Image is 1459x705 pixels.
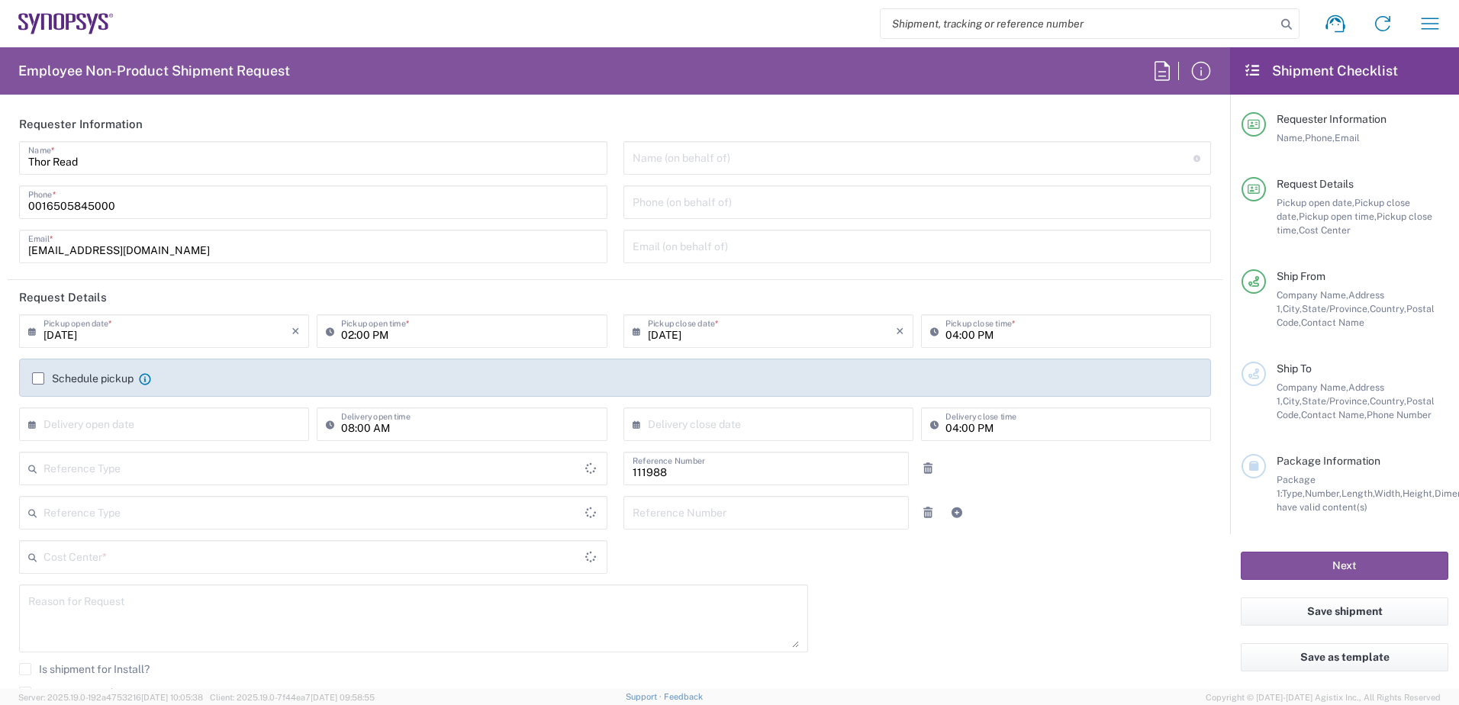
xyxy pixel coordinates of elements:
[1277,455,1380,467] span: Package Information
[946,502,968,523] a: Add Reference
[1299,224,1351,236] span: Cost Center
[881,9,1276,38] input: Shipment, tracking or reference number
[32,372,134,385] label: Schedule pickup
[291,319,300,343] i: ×
[1305,488,1341,499] span: Number,
[1241,643,1448,671] button: Save as template
[1244,62,1398,80] h2: Shipment Checklist
[1367,409,1432,420] span: Phone Number
[1305,132,1335,143] span: Phone,
[1282,488,1305,499] span: Type,
[1341,488,1374,499] span: Length,
[1277,270,1325,282] span: Ship From
[311,693,375,702] span: [DATE] 09:58:55
[1241,552,1448,580] button: Next
[1301,317,1364,328] span: Contact Name
[1277,289,1348,301] span: Company Name,
[664,692,703,701] a: Feedback
[210,693,375,702] span: Client: 2025.19.0-7f44ea7
[1370,303,1406,314] span: Country,
[1302,395,1370,407] span: State/Province,
[1335,132,1360,143] span: Email
[18,693,203,702] span: Server: 2025.19.0-192a4753216
[1283,303,1302,314] span: City,
[1206,691,1441,704] span: Copyright © [DATE]-[DATE] Agistix Inc., All Rights Reserved
[1277,132,1305,143] span: Name,
[1403,488,1435,499] span: Height,
[1277,362,1312,375] span: Ship To
[19,687,125,699] label: Request Expedite
[1370,395,1406,407] span: Country,
[917,458,939,479] a: Remove Reference
[1283,395,1302,407] span: City,
[1277,381,1348,393] span: Company Name,
[1374,488,1403,499] span: Width,
[1241,597,1448,626] button: Save shipment
[1277,113,1387,125] span: Requester Information
[1301,409,1367,420] span: Contact Name,
[1302,303,1370,314] span: State/Province,
[141,693,203,702] span: [DATE] 10:05:38
[19,290,107,305] h2: Request Details
[917,502,939,523] a: Remove Reference
[1299,211,1377,222] span: Pickup open time,
[1277,197,1354,208] span: Pickup open date,
[18,62,290,80] h2: Employee Non-Product Shipment Request
[1277,474,1316,499] span: Package 1:
[19,117,143,132] h2: Requester Information
[1277,178,1354,190] span: Request Details
[896,319,904,343] i: ×
[19,663,150,675] label: Is shipment for Install?
[626,692,664,701] a: Support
